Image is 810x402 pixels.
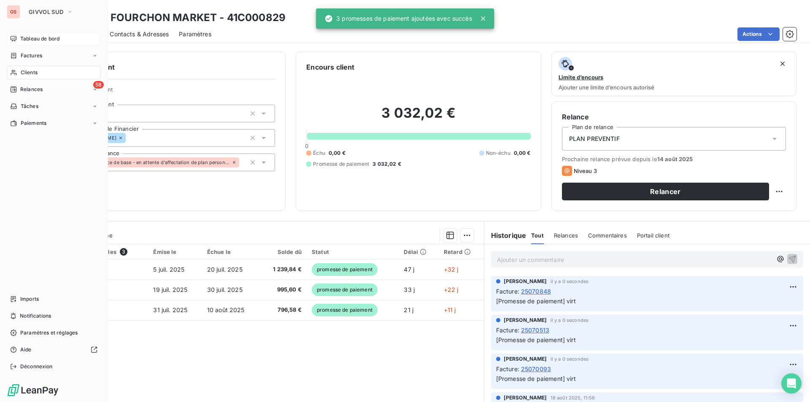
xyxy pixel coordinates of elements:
[179,30,211,38] span: Paramètres
[781,373,802,394] div: Open Intercom Messenger
[153,286,187,293] span: 19 juil. 2025
[7,83,101,96] a: 58Relances
[7,66,101,79] a: Clients
[312,304,378,316] span: promesse de paiement
[7,343,101,356] a: Aide
[207,286,243,293] span: 30 juil. 2025
[496,336,576,343] span: [Promesse de paiement] virt
[51,62,275,72] h6: Informations client
[239,159,246,166] input: Ajouter une valeur
[312,263,378,276] span: promesse de paiement
[444,248,479,255] div: Retard
[153,266,184,273] span: 5 juil. 2025
[7,32,101,46] a: Tableau de bord
[20,295,39,303] span: Imports
[120,248,127,256] span: 3
[444,286,459,293] span: +22 j
[521,364,551,373] span: 25070093
[496,375,576,382] span: [Promesse de paiement] virt
[444,306,456,313] span: +11 j
[514,149,531,157] span: 0,00 €
[313,149,325,157] span: Échu
[74,10,286,25] h3: ARLES FOURCHON MARKET - 41C000829
[657,156,693,162] span: 14 août 2025
[305,143,308,149] span: 0
[306,62,354,72] h6: Encours client
[21,69,38,76] span: Clients
[126,134,132,142] input: Ajouter une valeur
[404,306,413,313] span: 21 j
[496,287,519,296] span: Facture :
[562,112,786,122] h6: Relance
[265,265,302,274] span: 1 239,84 €
[551,279,589,284] span: il y a 0 secondes
[504,394,547,402] span: [PERSON_NAME]
[93,81,104,89] span: 58
[7,292,101,306] a: Imports
[207,248,255,255] div: Échue le
[551,51,796,96] button: Limite d’encoursAjouter une limite d’encours autorisé
[504,316,547,324] span: [PERSON_NAME]
[7,383,59,397] img: Logo LeanPay
[551,395,595,400] span: 18 août 2025, 11:56
[153,306,187,313] span: 31 juil. 2025
[29,8,63,15] span: GIVVOL SUD
[20,312,51,320] span: Notifications
[7,49,101,62] a: Factures
[444,266,459,273] span: +32 j
[207,306,245,313] span: 10 août 2025
[20,35,59,43] span: Tableau de bord
[562,183,769,200] button: Relancer
[265,286,302,294] span: 995,60 €
[496,364,519,373] span: Facture :
[484,230,526,240] h6: Historique
[324,11,472,26] div: 3 promesses de paiement ajoutées avec succès
[562,156,786,162] span: Prochaine relance prévue depuis le
[496,297,576,305] span: [Promesse de paiement] virt
[559,84,654,91] span: Ajouter une limite d’encours autorisé
[737,27,780,41] button: Actions
[569,135,620,143] span: PLAN PREVENTIF
[7,100,101,113] a: Tâches
[404,248,433,255] div: Délai
[329,149,346,157] span: 0,00 €
[313,160,369,168] span: Promesse de paiement
[21,52,42,59] span: Factures
[496,326,519,335] span: Facture :
[21,103,38,110] span: Tâches
[78,160,230,165] span: Plan de relance de base - en attente d'affectation de plan personnalisée
[20,86,43,93] span: Relances
[153,248,197,255] div: Émise le
[21,119,46,127] span: Paiements
[110,30,169,38] span: Contacts & Adresses
[20,363,53,370] span: Déconnexion
[404,266,414,273] span: 47 j
[551,318,589,323] span: il y a 0 secondes
[20,346,32,353] span: Aide
[7,116,101,130] a: Paiements
[7,5,20,19] div: GS
[68,86,275,98] span: Propriétés Client
[404,286,415,293] span: 33 j
[637,232,670,239] span: Portail client
[306,105,530,130] h2: 3 032,02 €
[265,248,302,255] div: Solde dû
[7,326,101,340] a: Paramètres et réglages
[265,306,302,314] span: 796,58 €
[531,232,544,239] span: Tout
[207,266,243,273] span: 20 juil. 2025
[504,278,547,285] span: [PERSON_NAME]
[521,287,551,296] span: 25070848
[588,232,627,239] span: Commentaires
[504,355,547,363] span: [PERSON_NAME]
[486,149,510,157] span: Non-échu
[559,74,603,81] span: Limite d’encours
[554,232,578,239] span: Relances
[574,167,597,174] span: Niveau 3
[373,160,401,168] span: 3 032,02 €
[521,326,549,335] span: 25070513
[551,356,589,362] span: il y a 0 secondes
[312,283,378,296] span: promesse de paiement
[312,248,394,255] div: Statut
[20,329,78,337] span: Paramètres et réglages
